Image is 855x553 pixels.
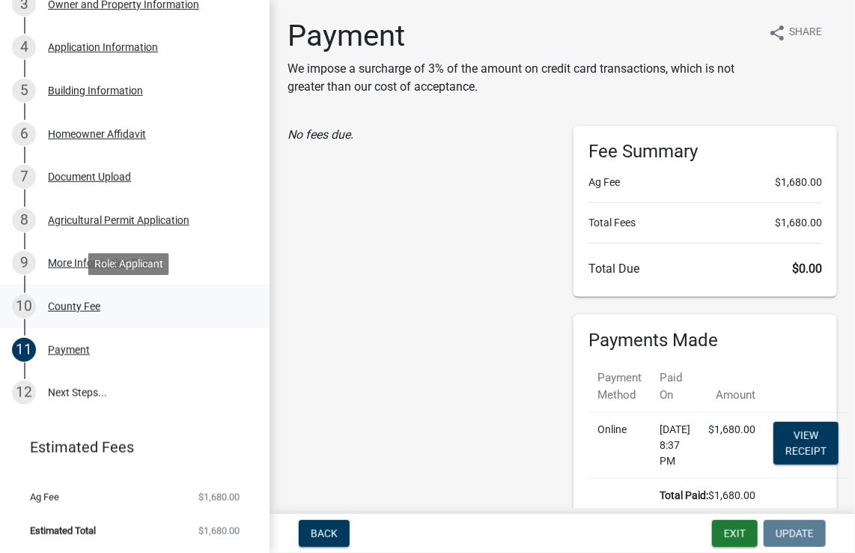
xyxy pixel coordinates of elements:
h1: Payment [287,18,756,54]
div: 5 [12,79,36,103]
div: Application Information [48,42,158,52]
span: Update [776,528,814,540]
td: $1,680.00 [588,479,764,513]
a: View receipt [773,422,839,465]
i: share [768,24,786,42]
button: Exit [712,520,758,547]
div: 6 [12,122,36,146]
li: Total Fees [588,215,822,231]
td: $1,680.00 [699,413,764,479]
th: Amount [699,360,764,413]
span: $1,680.00 [775,215,822,231]
button: Back [299,520,350,547]
div: Building Information [48,85,143,96]
span: Ag Fee [30,492,59,502]
th: Paid On [651,360,699,413]
div: Homeowner Affidavit [48,129,146,139]
h6: Total Due [588,262,822,276]
h6: Payments Made [588,330,822,351]
span: Share [789,24,822,42]
div: 8 [12,208,36,232]
div: 12 [12,381,36,405]
span: Estimated Total [30,526,96,536]
div: County Fee [48,301,100,312]
b: Total Paid: [660,489,708,501]
h6: Fee Summary [588,141,822,163]
div: Role: Applicant [88,253,169,275]
div: Payment [48,345,90,355]
p: We impose a surcharge of 3% of the amount on credit card transactions, which is not greater than ... [287,60,756,96]
td: Online [588,413,651,479]
div: 11 [12,338,36,362]
div: 7 [12,165,36,189]
span: $1,680.00 [198,526,240,536]
th: Payment Method [588,360,651,413]
i: No fees due. [287,127,353,142]
div: 4 [12,35,36,59]
span: $1,680.00 [775,175,822,190]
button: shareShare [756,18,834,47]
div: Agricultural Permit Application [48,215,189,226]
span: $1,680.00 [198,492,240,502]
span: $0.00 [792,262,822,276]
button: Update [764,520,826,547]
div: 10 [12,294,36,318]
div: More Information Form [48,258,156,268]
td: [DATE] 8:37 PM [651,413,699,479]
li: Ag Fee [588,175,822,190]
div: 9 [12,251,36,275]
div: Document Upload [48,172,131,182]
span: Back [311,528,338,540]
a: Estimated Fees [12,432,246,462]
